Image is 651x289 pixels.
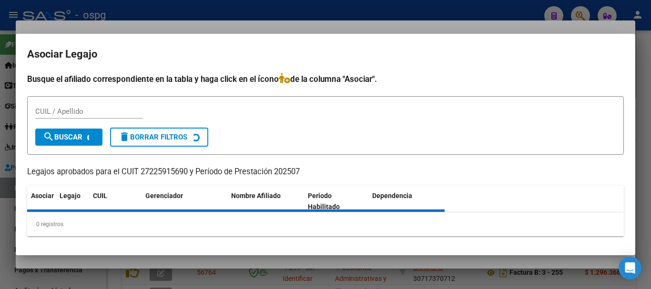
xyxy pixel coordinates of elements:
datatable-header-cell: Gerenciador [142,186,227,217]
span: Borrar Filtros [119,133,187,141]
mat-icon: search [43,131,54,142]
span: CUIL [93,192,107,199]
span: Buscar [43,133,82,141]
span: Asociar [31,192,54,199]
datatable-header-cell: Nombre Afiliado [227,186,304,217]
datatable-header-cell: Asociar [27,186,56,217]
h4: Busque el afiliado correspondiente en la tabla y haga click en el ícono de la columna "Asociar". [27,73,624,85]
mat-icon: delete [119,131,130,142]
span: Legajo [60,192,81,199]
datatable-header-cell: Legajo [56,186,89,217]
span: Dependencia [372,192,412,199]
div: 0 registros [27,212,624,236]
button: Buscar [35,129,102,146]
span: Gerenciador [145,192,183,199]
span: Nombre Afiliado [231,192,281,199]
span: Periodo Habilitado [308,192,340,210]
datatable-header-cell: Dependencia [368,186,445,217]
button: Borrar Filtros [110,128,208,147]
datatable-header-cell: CUIL [89,186,142,217]
p: Legajos aprobados para el CUIT 27225915690 y Período de Prestación 202507 [27,166,624,178]
datatable-header-cell: Periodo Habilitado [304,186,368,217]
div: Open Intercom Messenger [619,257,641,279]
h2: Asociar Legajo [27,45,624,63]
